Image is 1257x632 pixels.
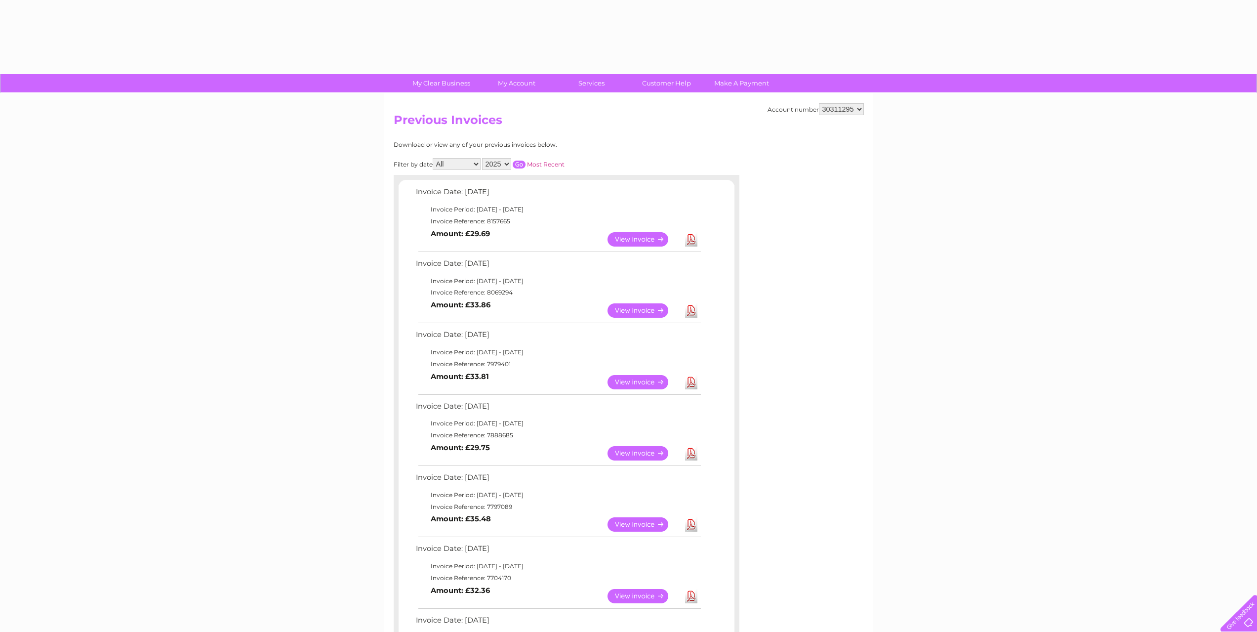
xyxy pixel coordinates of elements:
[476,74,557,92] a: My Account
[431,586,490,595] b: Amount: £32.36
[413,542,702,560] td: Invoice Date: [DATE]
[431,514,491,523] b: Amount: £35.48
[685,517,697,532] a: Download
[431,300,490,309] b: Amount: £33.86
[394,113,864,132] h2: Previous Invoices
[413,560,702,572] td: Invoice Period: [DATE] - [DATE]
[413,471,702,489] td: Invoice Date: [DATE]
[413,328,702,346] td: Invoice Date: [DATE]
[413,418,702,429] td: Invoice Period: [DATE] - [DATE]
[608,303,680,318] a: View
[413,215,702,227] td: Invoice Reference: 8157665
[413,287,702,298] td: Invoice Reference: 8069294
[413,346,702,358] td: Invoice Period: [DATE] - [DATE]
[685,375,697,389] a: Download
[608,517,680,532] a: View
[626,74,707,92] a: Customer Help
[413,429,702,441] td: Invoice Reference: 7888685
[394,158,653,170] div: Filter by date
[685,446,697,461] a: Download
[413,572,702,584] td: Invoice Reference: 7704170
[413,501,702,513] td: Invoice Reference: 7797089
[685,232,697,247] a: Download
[685,589,697,603] a: Download
[413,489,702,501] td: Invoice Period: [DATE] - [DATE]
[394,141,653,148] div: Download or view any of your previous invoices below.
[551,74,632,92] a: Services
[413,358,702,370] td: Invoice Reference: 7979401
[431,229,490,238] b: Amount: £29.69
[431,443,490,452] b: Amount: £29.75
[608,232,680,247] a: View
[685,303,697,318] a: Download
[431,372,489,381] b: Amount: £33.81
[413,257,702,275] td: Invoice Date: [DATE]
[413,204,702,215] td: Invoice Period: [DATE] - [DATE]
[608,446,680,461] a: View
[608,375,680,389] a: View
[413,614,702,632] td: Invoice Date: [DATE]
[608,589,680,603] a: View
[768,103,864,115] div: Account number
[701,74,782,92] a: Make A Payment
[401,74,482,92] a: My Clear Business
[527,161,565,168] a: Most Recent
[413,400,702,418] td: Invoice Date: [DATE]
[413,275,702,287] td: Invoice Period: [DATE] - [DATE]
[413,185,702,204] td: Invoice Date: [DATE]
